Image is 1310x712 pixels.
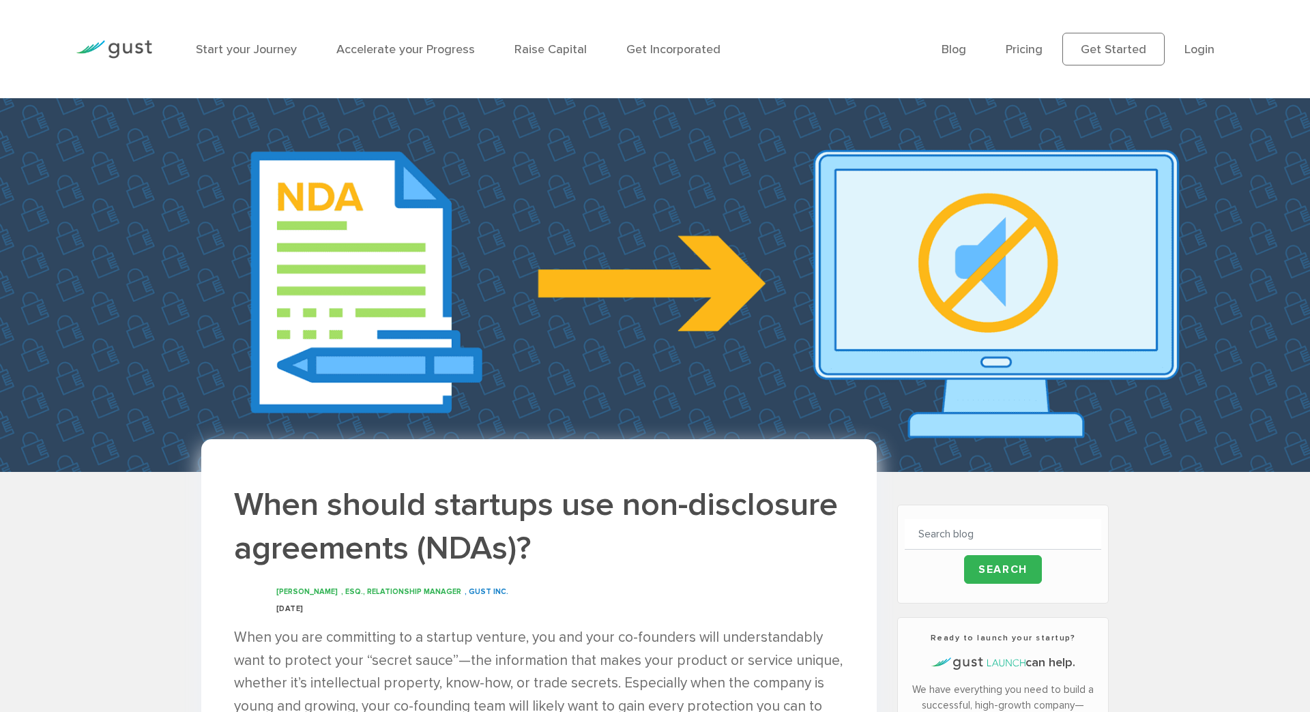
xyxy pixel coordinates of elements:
[905,519,1101,550] input: Search blog
[336,42,475,57] a: Accelerate your Progress
[942,42,966,57] a: Blog
[465,587,508,596] span: , GUST INC.
[514,42,587,57] a: Raise Capital
[196,42,297,57] a: Start your Journey
[276,587,338,596] span: [PERSON_NAME]
[905,654,1101,672] h4: can help.
[276,604,304,613] span: [DATE]
[905,632,1101,644] h3: Ready to launch your startup?
[1062,33,1165,65] a: Get Started
[1184,42,1214,57] a: Login
[234,483,844,570] h1: When should startups use non-disclosure agreements (NDAs)?
[626,42,720,57] a: Get Incorporated
[341,587,461,596] span: , ESQ., RELATIONSHIP MANAGER
[1006,42,1043,57] a: Pricing
[76,40,152,59] img: Gust Logo
[964,555,1042,584] input: Search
